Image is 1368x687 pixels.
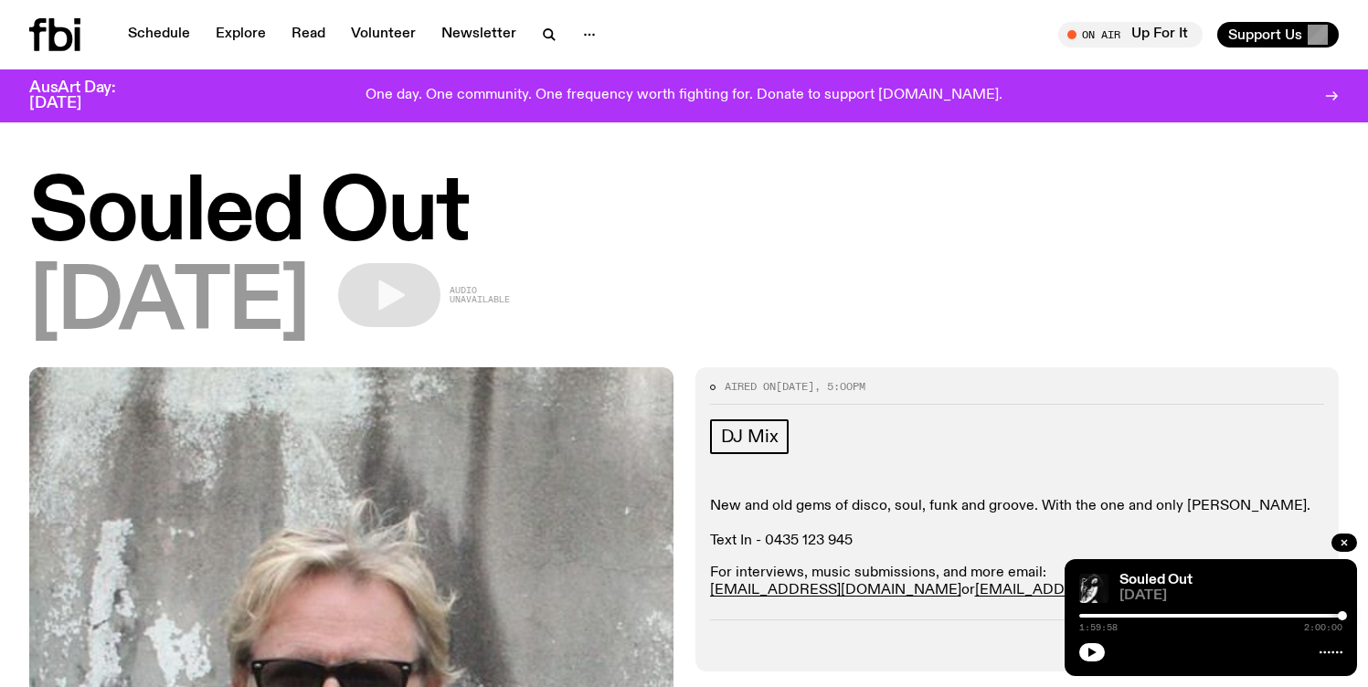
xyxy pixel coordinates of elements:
[29,80,146,111] h3: AusArt Day: [DATE]
[1058,22,1203,48] button: On AirUp For It
[205,22,277,48] a: Explore
[710,565,1325,599] p: For interviews, music submissions, and more email: or
[1119,589,1342,603] span: [DATE]
[1079,623,1118,632] span: 1:59:58
[366,88,1002,104] p: One day. One community. One frequency worth fighting for. Donate to support [DOMAIN_NAME].
[710,498,1325,551] p: New and old gems of disco, soul, funk and groove. With the one and only [PERSON_NAME]. Text In - ...
[710,419,790,454] a: DJ Mix
[29,174,1339,256] h1: Souled Out
[430,22,527,48] a: Newsletter
[1217,22,1339,48] button: Support Us
[1119,573,1193,587] a: Souled Out
[975,583,1226,597] a: [EMAIL_ADDRESS][DOMAIN_NAME]
[776,379,814,394] span: [DATE]
[721,427,779,447] span: DJ Mix
[1228,26,1302,43] span: Support Us
[340,22,427,48] a: Volunteer
[725,379,776,394] span: Aired on
[1304,623,1342,632] span: 2:00:00
[814,379,865,394] span: , 5:00pm
[710,583,961,597] a: [EMAIL_ADDRESS][DOMAIN_NAME]
[117,22,201,48] a: Schedule
[450,286,510,304] span: Audio unavailable
[29,263,309,345] span: [DATE]
[281,22,336,48] a: Read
